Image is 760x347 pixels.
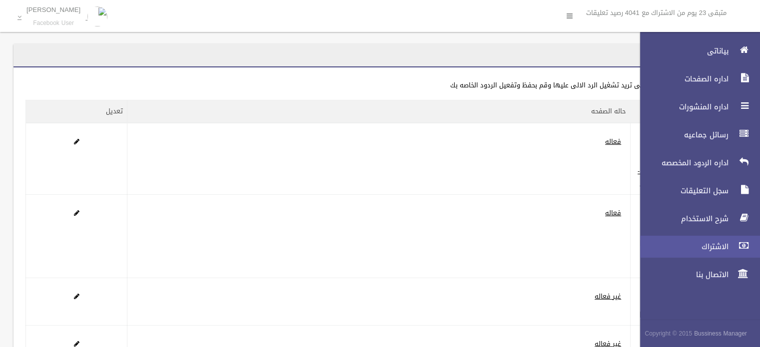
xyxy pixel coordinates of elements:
[632,186,732,196] span: سجل التعليقات
[632,270,732,280] span: الاتصال بنا
[632,158,732,168] span: اداره الردود المخصصه
[595,290,621,303] a: غير فعاله
[632,40,760,62] a: بياناتى
[694,328,747,339] strong: Bussiness Manager
[26,6,80,13] p: [PERSON_NAME]
[632,102,732,112] span: اداره المنشورات
[605,135,621,148] a: فعاله
[632,68,760,90] a: اداره الصفحات
[632,236,760,258] a: الاشتراك
[632,46,732,56] span: بياناتى
[632,264,760,286] a: الاتصال بنا
[632,214,732,224] span: شرح الاستخدام
[632,242,732,252] span: الاشتراك
[26,100,127,123] th: تعديل
[632,180,760,202] a: سجل التعليقات
[632,96,760,118] a: اداره المنشورات
[632,208,760,230] a: شرح الاستخدام
[74,290,79,303] a: Edit
[26,19,80,27] small: Facebook User
[631,100,703,123] th: الصفحه
[632,124,760,146] a: رسائل جماعيه
[127,100,631,123] th: حاله الصفحه
[645,328,692,339] span: Copyright © 2015
[74,135,79,148] a: Edit
[638,153,698,189] a: د ياسمين [PERSON_NAME] - تخصص سمنه ونحافه
[632,152,760,174] a: اداره الردود المخصصه
[25,79,703,91] div: اضغط على الصفحه التى تريد تشغيل الرد الالى عليها وقم بحفظ وتفعيل الردود الخاصه بك
[74,207,79,219] a: Edit
[632,130,732,140] span: رسائل جماعيه
[605,207,621,219] a: فعاله
[632,74,732,84] span: اداره الصفحات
